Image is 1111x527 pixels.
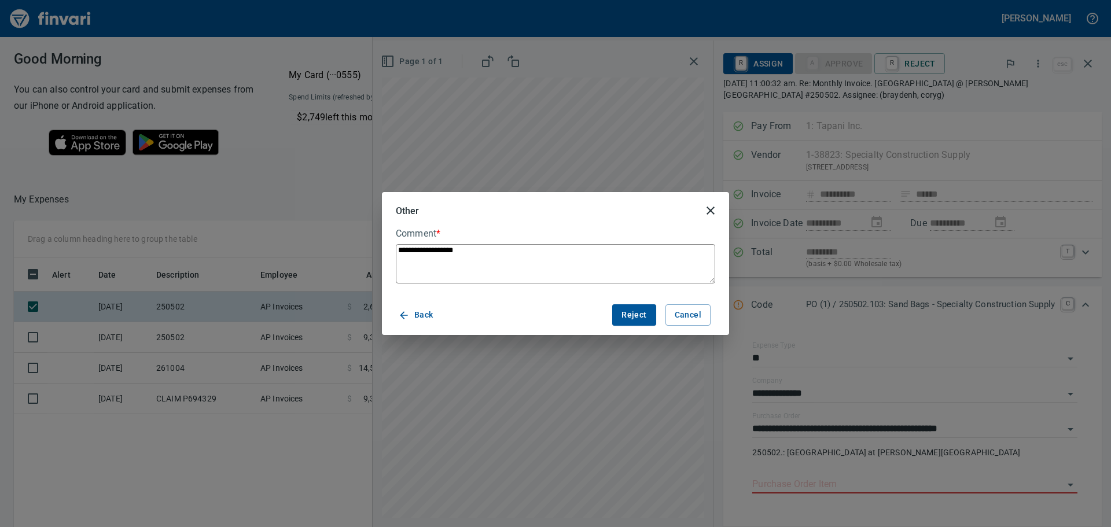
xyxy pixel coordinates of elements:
[396,205,419,217] h5: Other
[612,304,656,326] button: Reject
[675,308,701,322] span: Cancel
[396,229,715,238] label: Comment
[396,304,438,326] button: Back
[697,197,724,224] button: close
[621,308,646,322] span: Reject
[400,308,433,322] span: Back
[665,304,711,326] button: Cancel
